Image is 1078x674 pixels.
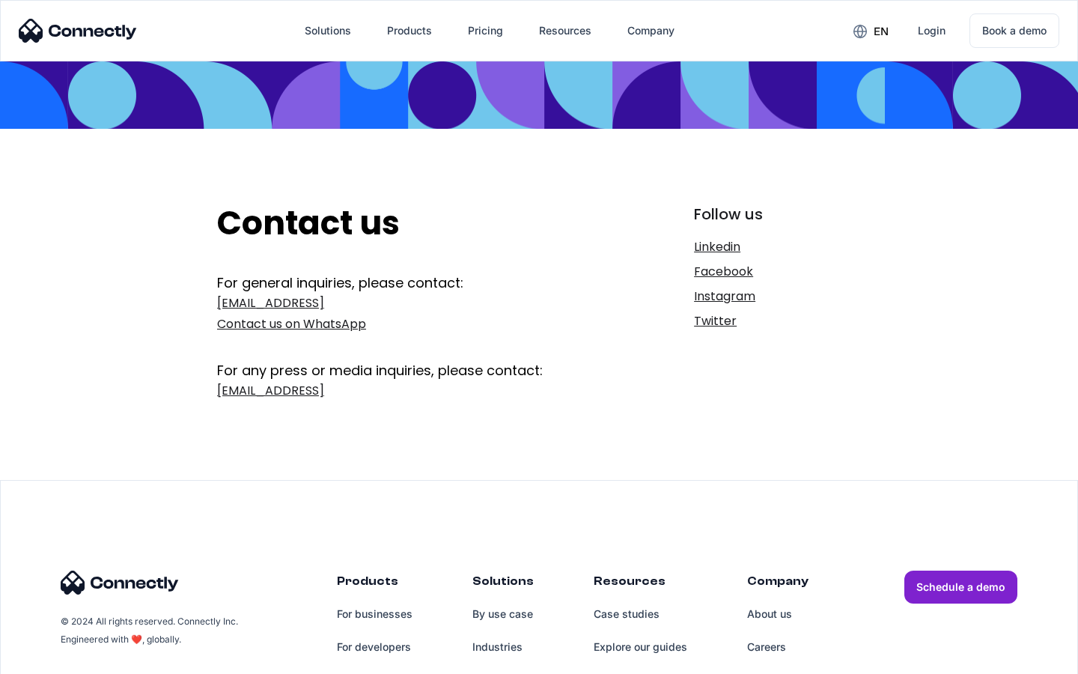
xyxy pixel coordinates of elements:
a: By use case [472,598,534,631]
div: Solutions [472,571,534,598]
a: Twitter [694,311,861,332]
div: © 2024 All rights reserved. Connectly Inc. Engineered with ❤️, globally. [61,613,240,649]
img: Connectly Logo [61,571,179,595]
div: Resources [594,571,687,598]
a: Login [906,13,957,49]
a: For businesses [337,598,412,631]
a: Instagram [694,286,861,307]
a: Facebook [694,261,861,282]
a: Careers [747,631,808,664]
a: Schedule a demo [904,571,1017,604]
div: en [874,21,889,42]
a: [EMAIL_ADDRESS] [217,380,597,401]
div: For general inquiries, please contact: [217,273,597,293]
a: For developers [337,631,412,664]
div: Products [337,571,412,598]
aside: Language selected: English [15,648,90,669]
div: Solutions [305,20,351,41]
div: For any press or media inquiries, please contact: [217,338,597,380]
a: Case studies [594,598,687,631]
div: Company [747,571,808,598]
div: Products [387,20,432,41]
div: Company [627,20,674,41]
a: Linkedin [694,237,861,258]
div: Follow us [694,204,861,225]
div: Resources [539,20,591,41]
div: Login [918,20,945,41]
a: Pricing [456,13,515,49]
a: About us [747,598,808,631]
a: [EMAIL_ADDRESS]Contact us on WhatsApp [217,293,597,335]
a: Industries [472,631,534,664]
a: Explore our guides [594,631,687,664]
img: Connectly Logo [19,19,137,43]
h2: Contact us [217,204,597,243]
ul: Language list [30,648,90,669]
a: Book a demo [969,13,1059,48]
div: Pricing [468,20,503,41]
